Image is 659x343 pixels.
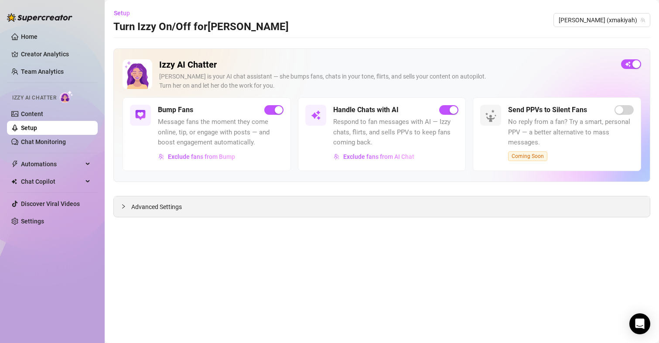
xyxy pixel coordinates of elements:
img: logo-BBDzfeDw.svg [7,13,72,22]
a: Settings [21,218,44,225]
span: Exclude fans from Bump [168,153,235,160]
span: Chat Copilot [21,175,83,189]
div: Open Intercom Messenger [629,313,650,334]
span: Automations [21,157,83,171]
h2: Izzy AI Chatter [159,59,614,70]
span: team [640,17,645,23]
span: Respond to fan messages with AI — Izzy chats, flirts, and sells PPVs to keep fans coming back. [333,117,459,148]
img: silent-fans-ppv-o-N6Mmdf.svg [485,110,499,123]
span: No reply from a fan? Try a smart, personal PPV — a better alternative to mass messages. [508,117,634,148]
span: thunderbolt [11,161,18,168]
h5: Handle Chats with AI [333,105,399,115]
h3: Turn Izzy On/Off for [PERSON_NAME] [113,20,289,34]
span: Izzy AI Chatter [12,94,56,102]
button: Exclude fans from AI Chat [333,150,415,164]
span: Advanced Settings [131,202,182,212]
a: Discover Viral Videos [21,200,80,207]
a: Home [21,33,38,40]
span: Exclude fans from AI Chat [343,153,414,160]
img: svg%3e [135,110,146,120]
span: Coming Soon [508,151,547,161]
img: svg%3e [158,154,164,160]
button: Setup [113,6,137,20]
span: Message fans the moment they come online, tip, or engage with posts — and boost engagement automa... [158,117,283,148]
div: collapsed [121,202,131,211]
img: svg%3e [311,110,321,120]
img: svg%3e [334,154,340,160]
h5: Send PPVs to Silent Fans [508,105,587,115]
button: Exclude fans from Bump [158,150,236,164]
h5: Bump Fans [158,105,193,115]
img: AI Chatter [60,90,73,103]
img: Izzy AI Chatter [123,59,152,89]
img: Chat Copilot [11,178,17,185]
a: Creator Analytics [21,47,91,61]
a: Content [21,110,43,117]
a: Team Analytics [21,68,64,75]
span: collapsed [121,204,126,209]
span: maki (xmakiyah) [559,14,645,27]
div: [PERSON_NAME] is your AI chat assistant — she bumps fans, chats in your tone, flirts, and sells y... [159,72,614,90]
a: Setup [21,124,37,131]
a: Chat Monitoring [21,138,66,145]
span: Setup [114,10,130,17]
